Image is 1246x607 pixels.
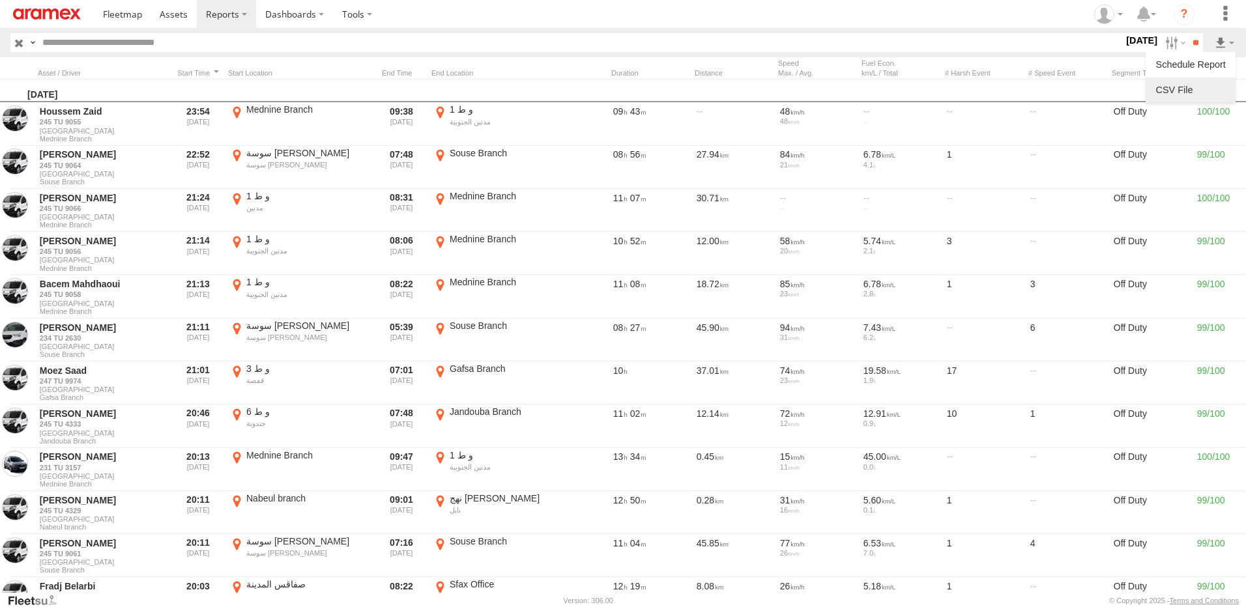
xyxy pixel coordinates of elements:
[630,581,646,591] span: 19
[613,538,628,548] span: 11
[40,192,166,204] a: [PERSON_NAME]
[780,290,854,298] div: 23
[246,548,369,558] div: سوسة [PERSON_NAME]
[780,148,854,160] div: 84
[613,279,628,289] span: 11
[1213,33,1236,52] label: Export results as...
[450,406,573,417] div: Jandouba Branch
[695,233,773,274] div: 12.00
[377,449,426,490] div: Exited after selected date range
[40,451,166,462] a: [PERSON_NAME]
[173,190,223,231] div: Entered prior to selected date range
[2,148,28,175] a: View Asset in Asset Management
[173,535,223,576] div: Entered prior to selected date range
[431,190,575,231] label: Click to View Event Location
[780,106,854,117] div: 48
[945,147,1023,188] div: 1
[450,147,573,159] div: Souse Branch
[630,149,646,160] span: 56
[780,537,854,549] div: 77
[40,376,166,386] a: 247 TU 9974
[40,322,166,333] a: [PERSON_NAME]
[246,203,369,212] div: مدنين
[246,376,369,385] div: قفصة
[246,363,369,374] div: و ط 3
[431,449,575,490] label: Click to View Event Location
[2,580,28,606] a: View Asset in Asset Management
[377,406,426,446] div: Exited after selected date range
[1112,276,1190,317] div: Off Duty
[1160,33,1188,52] label: Search Filter Options
[780,419,854,427] div: 12
[431,276,575,317] label: Click to View Event Location
[40,161,166,170] a: 245 TU 9064
[2,365,28,391] a: View Asset in Asset Management
[780,365,854,376] div: 74
[630,236,646,246] span: 52
[40,506,166,515] a: 245 TU 4329
[173,406,223,446] div: Entered prior to selected date range
[40,178,166,186] span: Filter Results to this Group
[695,449,773,490] div: 0.45
[450,276,573,288] div: Mednine Branch
[695,68,773,78] div: Click to Sort
[450,505,573,515] div: نابل
[173,68,223,78] div: Click to Sort
[613,451,628,462] span: 13
[377,276,426,317] div: Exited after selected date range
[40,549,166,558] a: 245 TU 9061
[40,343,166,350] span: [GEOGRAPHIC_DATA]
[613,106,628,117] span: 09
[695,363,773,403] div: 37.01
[613,495,628,505] span: 12
[228,406,371,446] label: Click to View Event Location
[2,278,28,304] a: View Asset in Asset Management
[40,290,166,299] a: 245 TU 9058
[630,193,646,203] span: 07
[40,537,166,549] a: [PERSON_NAME]
[40,148,166,160] a: [PERSON_NAME]
[450,462,573,472] div: مدنين الجنوبية
[630,495,646,505] span: 50
[780,451,854,462] div: 15
[431,363,575,403] label: Click to View Event Location
[564,597,613,604] div: Version: 306.00
[863,148,938,160] div: 6.78
[173,320,223,360] div: Entered prior to selected date range
[863,322,938,333] div: 7.43
[1112,535,1190,576] div: Off Duty
[450,233,573,245] div: Mednine Branch
[40,515,166,523] span: [GEOGRAPHIC_DATA]
[450,363,573,374] div: Gafsa Branch
[695,406,773,446] div: 12.14
[431,147,575,188] label: Click to View Event Location
[630,451,646,462] span: 34
[1112,104,1190,144] div: Off Duty
[1112,363,1190,403] div: Off Duty
[780,117,854,125] div: 48
[780,333,854,341] div: 31
[1090,5,1127,24] div: Ahmed Khanfir
[1112,406,1190,446] div: Off Duty
[1112,233,1190,274] div: Off Duty
[246,492,369,504] div: Nabeul branch
[450,449,573,461] div: و ط 1
[40,117,166,126] a: 245 TU 9055
[1028,320,1107,360] div: 6
[945,276,1023,317] div: 1
[246,578,369,590] div: صفاقس المدينة
[1112,492,1190,533] div: Off Duty
[173,147,223,188] div: Entered prior to selected date range
[1109,597,1239,604] div: © Copyright 2025 -
[863,376,938,384] div: 1.9
[40,300,166,307] span: [GEOGRAPHIC_DATA]
[780,408,854,419] div: 72
[377,104,426,144] div: Exited after selected date range
[695,276,773,317] div: 18.72
[1112,190,1190,231] div: Off Duty
[863,419,938,427] div: 0.9
[613,322,628,333] span: 08
[228,363,371,403] label: Click to View Event Location
[40,408,166,419] a: [PERSON_NAME]
[863,463,938,471] div: 0.0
